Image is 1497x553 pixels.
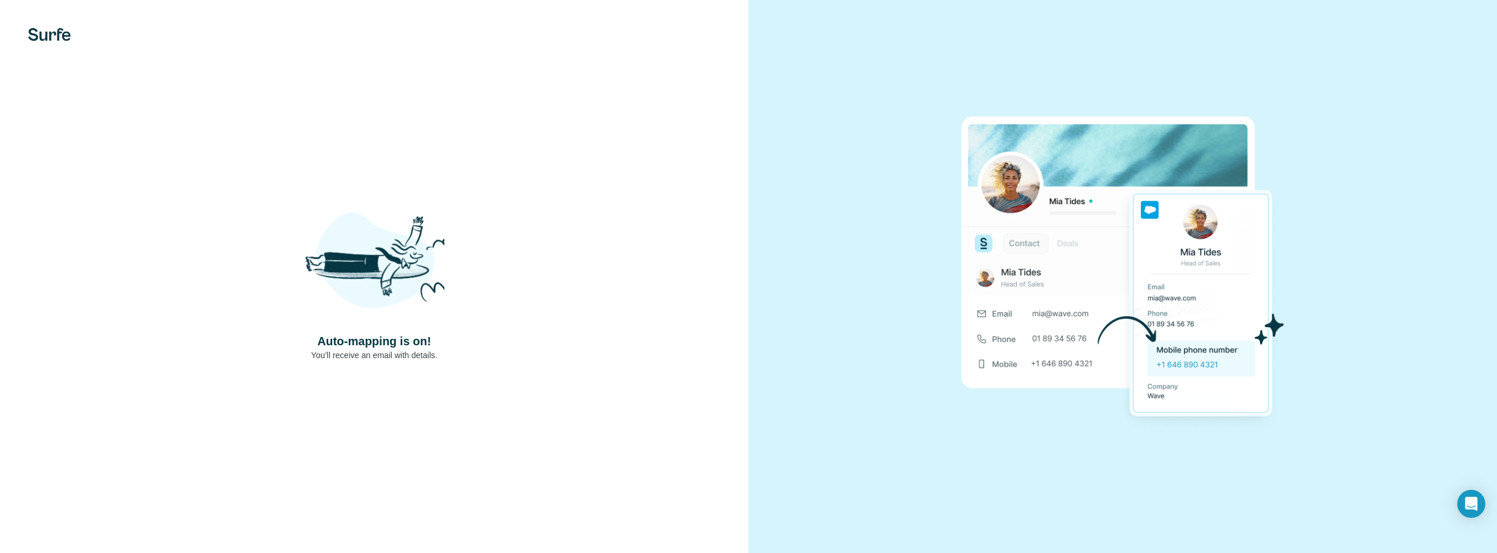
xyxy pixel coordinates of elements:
[318,333,431,349] h4: Auto-mapping is on!
[311,349,437,361] p: You’ll receive an email with details.
[961,116,1284,437] img: Download Success
[1457,490,1485,518] div: Open Intercom Messenger
[304,193,444,333] img: Shaka Illustration
[28,28,71,41] img: Surfe's logo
